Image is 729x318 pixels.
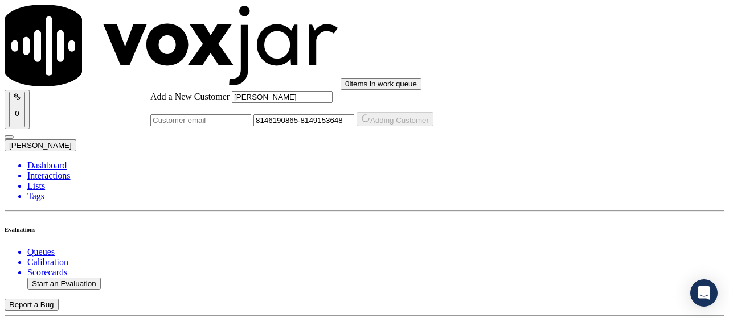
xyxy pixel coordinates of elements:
[27,278,101,290] button: Start an Evaluation
[9,92,25,127] button: 0
[9,141,72,150] span: [PERSON_NAME]
[232,91,333,103] input: Customer name
[27,257,724,267] a: Calibration
[341,78,421,90] button: 0items in work queue
[27,181,724,191] a: Lists
[5,299,59,311] button: Report a Bug
[27,191,724,201] a: Tags
[357,112,433,126] button: Adding Customer
[27,267,724,278] a: Scorecards
[27,247,724,257] a: Queues
[27,171,724,181] a: Interactions
[690,279,718,307] div: Open Intercom Messenger
[5,5,338,86] img: voxjar logo
[5,90,30,129] button: 0
[14,109,21,118] p: 0
[27,160,724,171] a: Dashboard
[253,114,354,126] input: Customer phone
[150,92,230,101] label: Add a New Customer
[150,114,251,126] input: Customer email
[5,139,76,151] button: [PERSON_NAME]
[5,226,724,233] h6: Evaluations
